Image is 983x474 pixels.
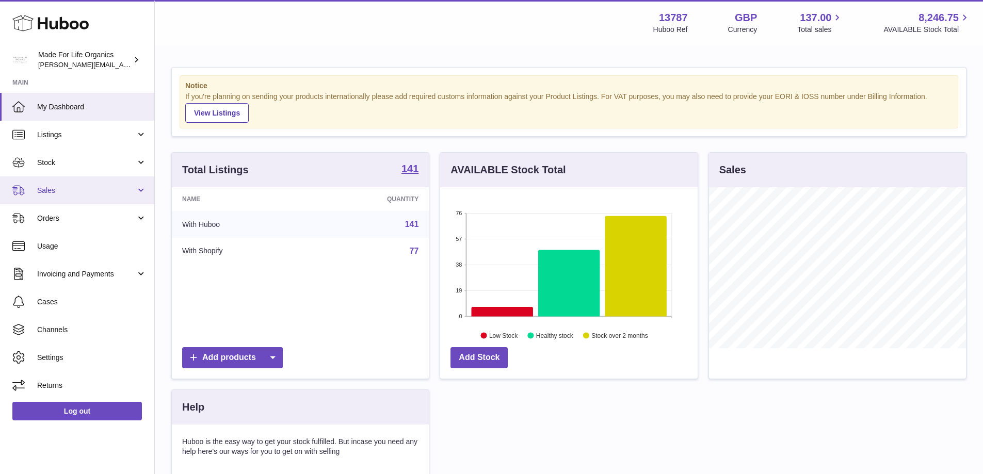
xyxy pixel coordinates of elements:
[182,437,418,456] p: Huboo is the easy way to get your stock fulfilled. But incase you need any help here's our ways f...
[172,211,311,238] td: With Huboo
[883,11,971,35] a: 8,246.75 AVAILABLE Stock Total
[456,287,462,293] text: 19
[185,92,953,123] div: If you're planning on sending your products internationally please add required customs informati...
[38,60,262,69] span: [PERSON_NAME][EMAIL_ADDRESS][PERSON_NAME][DOMAIN_NAME]
[185,81,953,91] strong: Notice
[459,313,462,319] text: 0
[456,236,462,242] text: 57
[37,241,147,251] span: Usage
[182,400,204,414] h3: Help
[918,11,959,25] span: 8,246.75
[401,164,418,174] strong: 141
[182,163,249,177] h3: Total Listings
[12,52,28,68] img: geoff.winwood@madeforlifeorganics.com
[37,325,147,335] span: Channels
[12,402,142,420] a: Log out
[728,25,758,35] div: Currency
[719,163,746,177] h3: Sales
[185,103,249,123] a: View Listings
[489,332,518,339] text: Low Stock
[37,269,136,279] span: Invoicing and Payments
[653,25,688,35] div: Huboo Ref
[450,347,508,368] a: Add Stock
[410,247,419,255] a: 77
[37,158,136,168] span: Stock
[592,332,648,339] text: Stock over 2 months
[37,381,147,390] span: Returns
[38,50,131,70] div: Made For Life Organics
[37,186,136,195] span: Sales
[37,102,147,112] span: My Dashboard
[456,261,462,268] text: 38
[172,187,311,211] th: Name
[311,187,429,211] th: Quantity
[401,164,418,176] a: 141
[37,297,147,307] span: Cases
[405,220,419,228] a: 141
[37,130,136,140] span: Listings
[659,11,688,25] strong: 13787
[37,214,136,223] span: Orders
[37,353,147,363] span: Settings
[797,25,843,35] span: Total sales
[735,11,757,25] strong: GBP
[172,238,311,265] td: With Shopify
[883,25,971,35] span: AVAILABLE Stock Total
[797,11,843,35] a: 137.00 Total sales
[800,11,831,25] span: 137.00
[456,210,462,216] text: 76
[182,347,283,368] a: Add products
[450,163,566,177] h3: AVAILABLE Stock Total
[536,332,574,339] text: Healthy stock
